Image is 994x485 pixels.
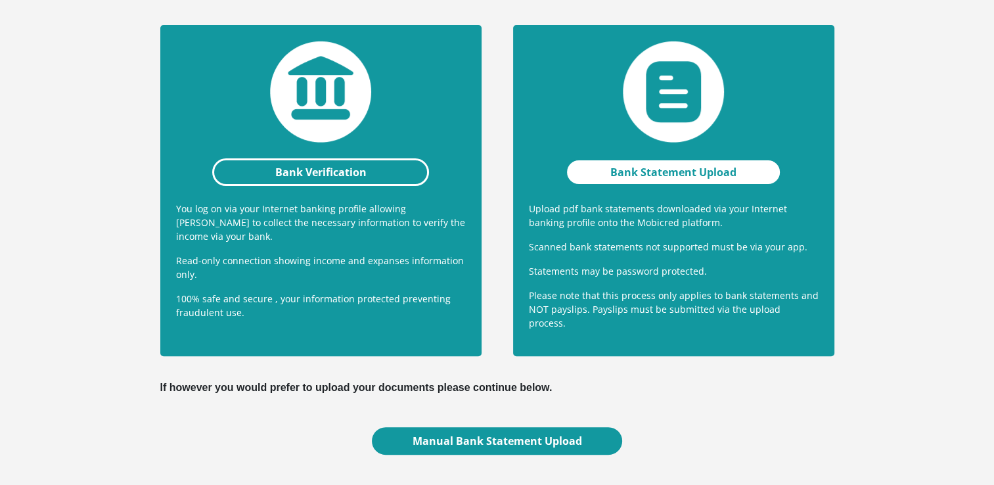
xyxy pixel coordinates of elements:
[176,292,466,319] p: 100% safe and secure , your information protected preventing fraudulent use.
[212,158,430,186] a: Bank Verification
[529,264,819,278] p: Statements may be password protected.
[529,202,819,229] p: Upload pdf bank statements downloaded via your Internet banking profile onto the Mobicred platform.
[623,41,724,143] img: statement-upload.png
[565,158,782,186] a: Bank Statement Upload
[176,254,466,281] p: Read-only connection showing income and expanses information only.
[372,427,621,455] a: Manual Bank Statement Upload
[160,382,553,393] b: If however you would prefer to upload your documents please continue below.
[529,289,819,330] p: Please note that this process only applies to bank statements and NOT payslips. Payslips must be ...
[270,41,371,143] img: bank-verification.png
[529,240,819,254] p: Scanned bank statements not supported must be via your app.
[176,202,466,243] p: You log on via your Internet banking profile allowing [PERSON_NAME] to collect the necessary info...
